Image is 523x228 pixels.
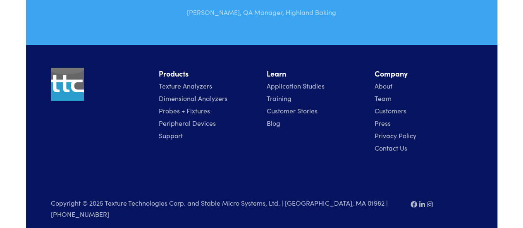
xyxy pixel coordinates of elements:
[122,1,401,18] p: [PERSON_NAME], QA Manager, Highland Baking
[159,118,216,127] a: Peripheral Devices
[159,131,183,140] a: Support
[375,143,407,152] a: Contact Us
[51,198,401,219] p: Copyright © 2025 Texture Technologies Corp. and Stable Micro Systems, Ltd. | [GEOGRAPHIC_DATA], M...
[375,81,392,90] a: About
[159,94,227,103] a: Dimensional Analyzers
[267,68,365,80] li: Learn
[375,118,391,127] a: Press
[267,118,280,127] a: Blog
[375,131,416,140] a: Privacy Policy
[159,106,210,115] a: Probes + Fixtures
[375,68,473,80] li: Company
[51,209,109,218] a: [PHONE_NUMBER]
[51,68,84,101] img: ttc_logo_1x1_v1.0.png
[375,94,392,103] a: Team
[267,94,291,103] a: Training
[267,81,325,90] a: Application Studies
[159,81,212,90] a: Texture Analyzers
[267,106,318,115] a: Customer Stories
[375,106,406,115] a: Customers
[159,68,257,80] li: Products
